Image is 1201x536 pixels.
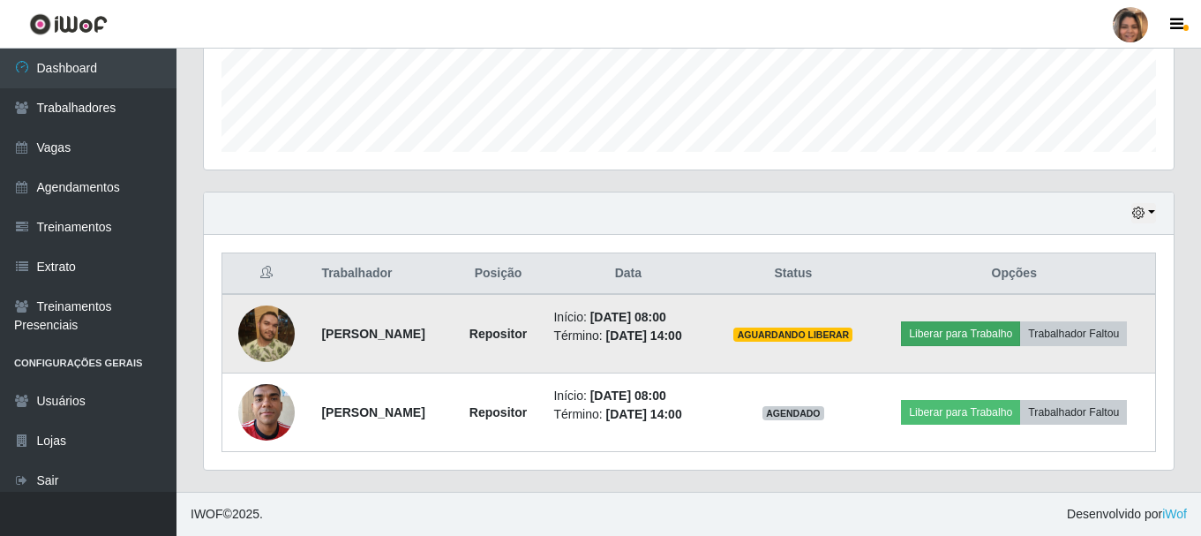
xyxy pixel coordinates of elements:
a: iWof [1162,507,1187,521]
li: Início: [553,387,702,405]
li: Início: [553,308,702,327]
span: © 2025 . [191,505,263,524]
th: Trabalhador [311,253,453,295]
button: Trabalhador Faltou [1020,321,1127,346]
strong: Repositor [469,405,527,419]
li: Término: [553,405,702,424]
th: Opções [874,253,1156,295]
strong: Repositor [469,327,527,341]
time: [DATE] 14:00 [606,407,682,421]
img: 1695042279067.jpeg [238,306,295,362]
time: [DATE] 14:00 [606,328,682,343]
img: 1753556561718.jpeg [238,374,295,449]
button: Trabalhador Faltou [1020,400,1127,425]
strong: [PERSON_NAME] [321,327,424,341]
button: Liberar para Trabalho [901,321,1020,346]
strong: [PERSON_NAME] [321,405,424,419]
span: AGUARDANDO LIBERAR [733,328,852,342]
span: Desenvolvido por [1067,505,1187,524]
button: Liberar para Trabalho [901,400,1020,425]
time: [DATE] 08:00 [590,389,666,403]
th: Posição [454,253,544,295]
span: AGENDADO [762,406,824,420]
span: IWOF [191,507,223,521]
img: CoreUI Logo [29,13,108,35]
time: [DATE] 08:00 [590,310,666,324]
th: Status [713,253,873,295]
th: Data [543,253,713,295]
li: Término: [553,327,702,345]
